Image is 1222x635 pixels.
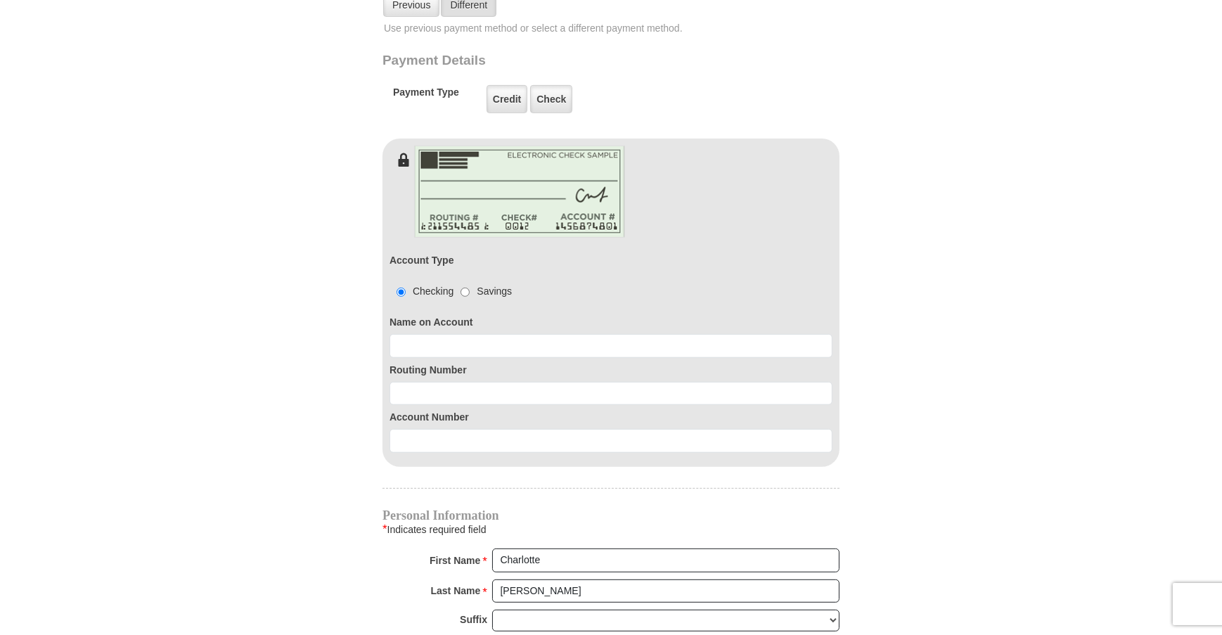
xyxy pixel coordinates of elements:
div: Checking Savings [390,284,512,298]
h4: Personal Information [382,510,840,521]
label: Name on Account [390,315,832,329]
strong: First Name [430,551,480,570]
h5: Payment Type [393,86,459,105]
span: Use previous payment method or select a different payment method. [384,21,841,35]
label: Account Type [390,253,454,267]
h3: Payment Details [382,53,741,69]
strong: Last Name [431,581,481,601]
label: Check [530,85,572,113]
label: Account Number [390,410,832,424]
label: Routing Number [390,363,832,377]
div: Indicates required field [382,521,840,538]
strong: Suffix [460,610,487,629]
img: check-en.png [414,146,625,238]
label: Credit [487,85,527,113]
